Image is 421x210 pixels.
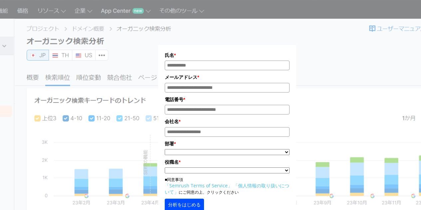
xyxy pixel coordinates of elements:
[165,177,290,195] p: ■同意事項 にご同意の上、クリックください
[165,182,232,189] a: 「Semrush Terms of Service」
[165,140,290,147] label: 部署
[165,52,290,59] label: 氏名
[165,74,290,81] label: メールアドレス
[165,158,290,166] label: 役職名
[165,182,289,195] a: 「個人情報の取り扱いについて」
[165,96,290,103] label: 電話番号
[165,118,290,125] label: 会社名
